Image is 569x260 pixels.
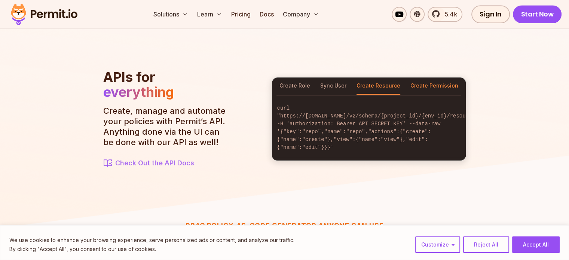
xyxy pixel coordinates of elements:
[512,236,560,253] button: Accept All
[103,69,155,85] span: APIs for
[280,7,322,22] button: Company
[103,158,230,168] a: Check Out the API Docs
[320,77,346,95] button: Sync User
[103,105,230,147] p: Create, manage and automate your policies with Permit‘s API. Anything done via the UI can be done...
[194,7,225,22] button: Learn
[7,1,81,27] img: Permit logo
[428,7,462,22] a: 5.4k
[410,77,458,95] button: Create Permission
[357,77,400,95] button: Create Resource
[103,84,174,100] span: everything
[513,5,562,23] a: Start Now
[115,158,194,168] span: Check Out the API Docs
[172,220,397,231] h3: RBAC Policy-as-code generator anyone can use
[415,236,460,253] button: Customize
[463,236,509,253] button: Reject All
[279,77,310,95] button: Create Role
[440,10,457,19] span: 5.4k
[272,98,466,157] code: curl "https://[DOMAIN_NAME]/v2/schema/{project_id}/{env_id}/resources" -H 'authorization: Bearer ...
[9,245,294,254] p: By clicking "Accept All", you consent to our use of cookies.
[228,7,254,22] a: Pricing
[471,5,510,23] a: Sign In
[150,7,191,22] button: Solutions
[9,236,294,245] p: We use cookies to enhance your browsing experience, serve personalized ads or content, and analyz...
[257,7,277,22] a: Docs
